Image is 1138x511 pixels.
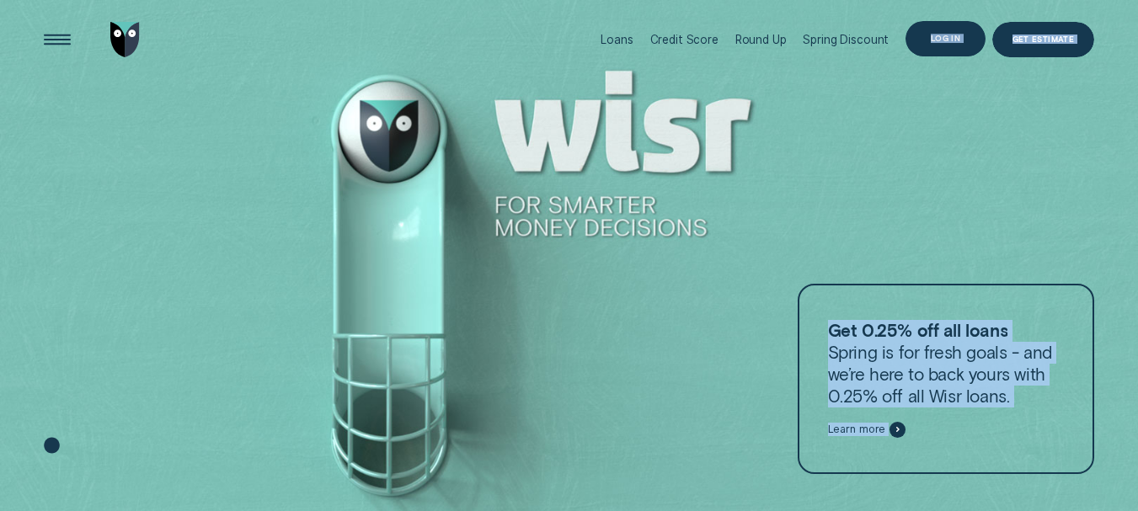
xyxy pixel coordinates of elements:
[798,284,1094,474] a: Get 0.25% off all loansSpring is for fresh goals - and we’re here to back yours with 0.25% off al...
[735,33,787,46] div: Round Up
[906,21,986,57] button: Log in
[110,22,141,58] img: Wisr
[828,320,1008,340] strong: Get 0.25% off all loans
[931,35,960,42] div: Log in
[601,33,633,46] div: Loans
[803,33,889,46] div: Spring Discount
[828,320,1065,407] p: Spring is for fresh goals - and we’re here to back yours with 0.25% off all Wisr loans.
[828,423,886,436] span: Learn more
[992,22,1094,58] a: Get Estimate
[650,33,719,46] div: Credit Score
[40,22,76,58] button: Open Menu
